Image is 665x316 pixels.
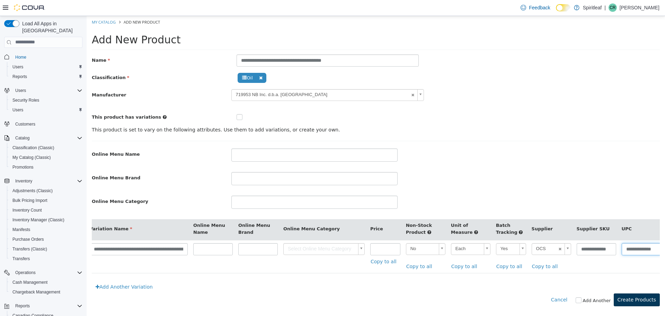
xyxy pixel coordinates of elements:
[12,198,47,203] span: Bulk Pricing Import
[12,227,30,232] span: Manifests
[7,105,85,115] button: Users
[12,188,53,194] span: Adjustments (Classic)
[12,164,34,170] span: Promotions
[535,210,546,215] span: UPC
[10,196,82,205] span: Bulk Pricing Import
[12,74,27,79] span: Reports
[12,256,30,262] span: Transfers
[556,4,570,11] input: Dark Mode
[5,265,70,277] a: Add Another Variation
[1,268,85,277] button: Operations
[7,196,85,205] button: Bulk Pricing Import
[10,63,26,71] a: Users
[319,207,345,219] span: Non-Stock Product
[5,59,43,64] span: Classification
[10,163,36,171] a: Promotions
[609,3,617,12] div: Courtney R
[527,277,573,290] button: Create Products
[12,302,82,310] span: Reports
[518,1,553,15] a: Feedback
[284,210,296,215] span: Price
[197,210,253,215] span: Online Menu Category
[12,120,38,128] a: Customers
[445,244,475,257] a: Copy to all
[10,255,82,263] span: Transfers
[10,255,33,263] a: Transfers
[10,288,63,296] a: Chargeback Management
[7,95,85,105] button: Security Roles
[1,301,85,311] button: Reports
[7,277,85,287] button: Cash Management
[10,206,45,214] a: Inventory Count
[12,134,32,142] button: Catalog
[197,227,278,239] a: Select Online Menu Category
[12,280,47,285] span: Cash Management
[5,110,573,118] p: This product is set to vary on the following attributes. Use them to add variations, or create yo...
[12,120,82,128] span: Customers
[10,144,82,152] span: Classification (Classic)
[151,57,179,67] span: Oil
[12,177,82,185] span: Inventory
[10,153,54,162] a: My Catalog (Classic)
[7,62,85,72] button: Users
[10,96,42,104] a: Security Roles
[284,239,314,252] a: Copy to all
[12,86,82,95] span: Users
[12,246,47,252] span: Transfers (Classic)
[12,145,54,151] span: Classification (Classic)
[10,196,50,205] a: Bulk Pricing Import
[1,119,85,129] button: Customers
[152,207,184,219] span: Online Menu Brand
[1,133,85,143] button: Catalog
[5,18,94,30] span: Add New Product
[445,227,485,239] a: OCS
[12,268,82,277] span: Operations
[12,107,23,113] span: Users
[14,4,45,11] img: Cova
[12,289,60,295] span: Chargeback Management
[10,225,33,234] a: Manifests
[10,63,82,71] span: Users
[5,183,62,188] span: Online Menu Category
[7,254,85,264] button: Transfers
[320,228,349,238] span: No
[10,153,82,162] span: My Catalog (Classic)
[7,215,85,225] button: Inventory Manager (Classic)
[12,207,42,213] span: Inventory Count
[445,210,466,215] span: Supplier
[409,227,440,239] a: Yes
[5,136,53,141] span: Online Menu Name
[409,207,431,219] span: Batch Tracking
[10,187,55,195] a: Adjustments (Classic)
[10,106,26,114] a: Users
[10,235,82,244] span: Purchase Orders
[7,234,85,244] button: Purchase Orders
[15,178,32,184] span: Inventory
[1,176,85,186] button: Inventory
[12,177,35,185] button: Inventory
[15,303,30,309] span: Reports
[12,217,64,223] span: Inventory Manager (Classic)
[364,207,386,219] span: Unit of Measure
[10,206,82,214] span: Inventory Count
[12,134,82,142] span: Catalog
[5,3,29,9] a: My Catalog
[10,163,82,171] span: Promotions
[12,53,82,61] span: Home
[145,73,338,85] a: 719953 NB Inc. d.b.a. [GEOGRAPHIC_DATA]
[3,210,46,215] span: Variation Name
[556,11,556,12] span: Dark Mode
[5,99,74,104] span: This product has variations
[7,72,85,82] button: Reports
[7,153,85,162] button: My Catalog (Classic)
[583,3,602,12] p: Spiritleaf
[319,227,359,239] a: No
[12,302,33,310] button: Reports
[604,3,606,12] p: |
[37,3,73,9] span: Add New Product
[19,20,82,34] span: Load All Apps in [GEOGRAPHIC_DATA]
[15,54,26,60] span: Home
[12,237,44,242] span: Purchase Orders
[15,270,36,275] span: Operations
[10,216,82,224] span: Inventory Manager (Classic)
